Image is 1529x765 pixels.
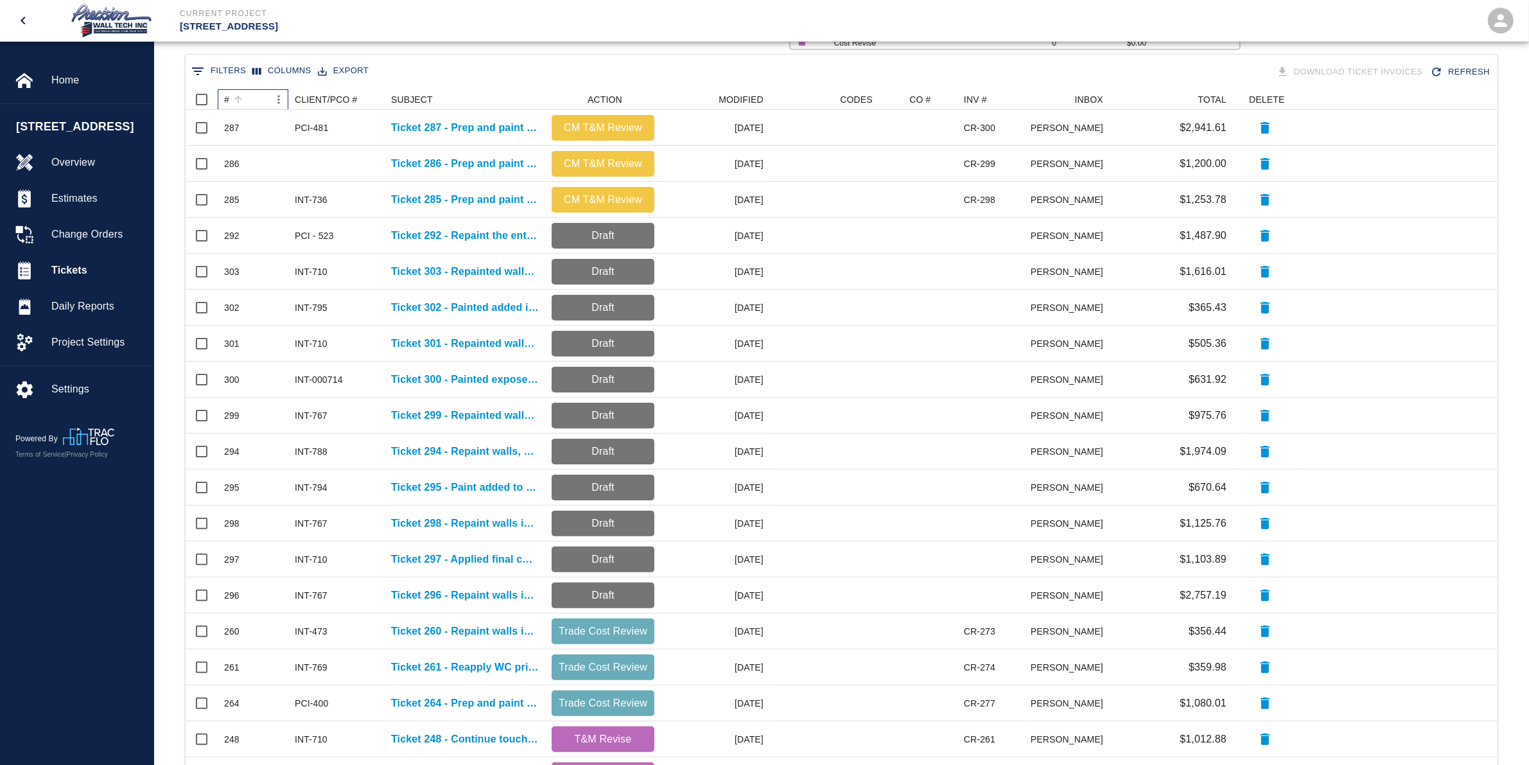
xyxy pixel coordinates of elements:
p: $1,012.88 [1180,732,1227,747]
div: [DATE] [661,434,770,470]
div: 298 [224,517,240,530]
div: CR-299 [964,157,995,170]
div: [DATE] [661,218,770,254]
div: [DATE] [661,182,770,218]
div: [PERSON_NAME] [1031,685,1110,721]
p: Draft [557,516,649,531]
div: [PERSON_NAME] [1031,110,1110,146]
div: INT-767 [295,517,328,530]
p: $1,125.76 [1180,516,1227,531]
p: CM T&M Review [557,156,649,171]
p: $1,974.09 [1180,444,1227,459]
div: [PERSON_NAME] [1031,434,1110,470]
span: | [65,451,67,458]
div: TOTAL [1198,89,1227,110]
p: $359.98 [1189,660,1227,675]
p: [STREET_ADDRESS] [180,19,834,34]
a: Ticket 261 - Reapply WC primer to walls on 4th and 5th floor [391,660,539,675]
p: $505.36 [1189,336,1227,351]
div: [PERSON_NAME] [1031,290,1110,326]
p: Draft [557,228,649,243]
div: 300 [224,373,240,386]
div: CR-273 [964,625,995,638]
div: MODIFIED [661,89,770,110]
p: Ticket 264 - Prep and paint elevator returns on G1 level [391,696,539,711]
div: INT-000714 [295,373,343,386]
div: [PERSON_NAME] [1031,721,1110,757]
a: Ticket 285 - Prep and paint exposed intumescent columns in south lobby 102 [391,192,539,207]
button: Show filters [188,61,249,82]
div: INBOX [1075,89,1103,110]
p: Draft [557,408,649,423]
p: Draft [557,444,649,459]
span: Change Orders [51,227,143,242]
p: Ticket 248 - Continue touching up walls and ceilings on B1 level [391,732,539,747]
div: [PERSON_NAME] [1031,577,1110,613]
div: 260 [224,625,240,638]
a: Ticket 300 - Painted exposed walls on the 8th floor [391,372,539,387]
div: [DATE] [661,541,770,577]
div: 302 [224,301,240,314]
p: $356.44 [1189,624,1227,639]
p: Powered By [15,433,63,444]
p: $0.00 [1127,37,1239,49]
div: [PERSON_NAME] [1031,613,1110,649]
div: INT-767 [295,409,328,422]
div: 286 [224,157,240,170]
div: [PERSON_NAME] [1031,326,1110,362]
div: TOTAL [1110,89,1233,110]
div: [DATE] [661,290,770,326]
div: INT-710 [295,733,328,746]
p: 0 [1052,37,1126,49]
div: CO # [879,89,957,110]
div: [PERSON_NAME] [1031,182,1110,218]
button: Menu [269,90,288,109]
div: [PERSON_NAME] [1031,470,1110,506]
div: 303 [224,265,240,278]
span: Project Settings [51,335,143,350]
p: Ticket 298 - Repaint walls in loading dock on the 1st floor, room 115, due to damage caused by ot... [391,516,539,531]
div: CLIENT/PCO # [288,89,385,110]
div: INT-769 [295,661,328,674]
div: [DATE] [661,577,770,613]
div: CR-277 [964,697,995,710]
a: Ticket 297 - Applied final coat on floor 4, 5, 6, and 7 [391,552,539,567]
a: Ticket 294 - Repaint walls, ceilings, and handrails. Damaged by others after final coat [391,444,539,459]
p: Draft [557,264,649,279]
div: [DATE] [661,146,770,182]
span: Home [51,73,143,88]
img: TracFlo [63,428,114,445]
a: Terms of Service [15,451,65,458]
p: $2,757.19 [1180,588,1227,603]
a: Ticket 296 - Repaint walls in rooms 104, 105, and 116 that were damaged by others. [391,588,539,603]
div: 295 [224,481,240,494]
img: Precision Wall Tech, Inc. [69,3,154,39]
span: [STREET_ADDRESS] [16,118,147,136]
a: Ticket 303 - Repainted walls, ceilings, and metal doorframes on floors 2,3 and B-1 [391,264,539,279]
p: Draft [557,588,649,603]
div: [DATE] [661,613,770,649]
a: Ticket 295 - Paint added to new ramp in G-1 [391,480,539,495]
div: [PERSON_NAME] [1031,362,1110,398]
button: Sort [229,91,247,109]
a: Ticket 302 - Painted added item to doors in rooms B115 & B118 [391,300,539,315]
a: Ticket 301 - Repainted walls, ceilings, metal doors, and metal door frames on levels 4 and 8 due ... [391,336,539,351]
div: ACTION [545,89,661,110]
p: $1,616.01 [1180,264,1227,279]
p: Trade Cost Review [557,624,649,639]
div: INT-795 [295,301,328,314]
div: DELETE [1249,89,1284,110]
p: $1,253.78 [1180,192,1227,207]
p: Cost Revise [834,37,1031,49]
span: Settings [51,382,143,397]
p: Draft [557,300,649,315]
div: CODES [770,89,879,110]
div: [DATE] [661,506,770,541]
div: [PERSON_NAME] [1031,398,1110,434]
